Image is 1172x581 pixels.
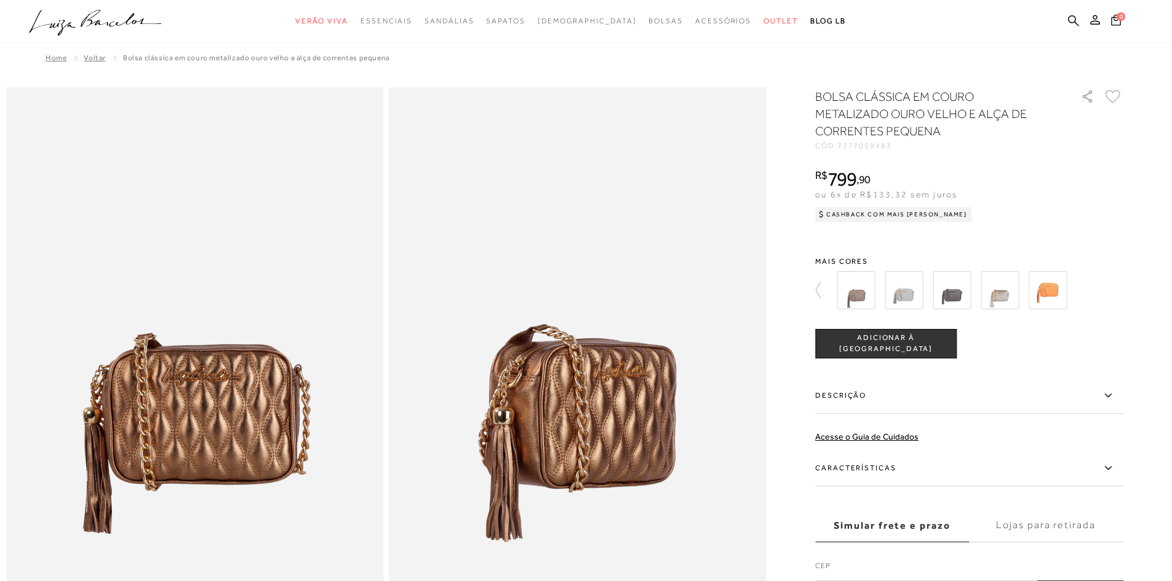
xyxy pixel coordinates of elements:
img: BOLSA CLÁSSICA EM COURO CINZA ESTANHO E ALÇA DE CORRENTES PEQUENA [885,271,923,309]
img: BOLSA CLÁSSICA EM COURO CINZA DUMBO E ALÇA DE CORRENTES PEQUENA [837,271,875,309]
div: Cashback com Mais [PERSON_NAME] [815,207,972,222]
a: Acesse o Guia de Cuidados [815,432,919,441]
span: BOLSA CLÁSSICA EM COURO METALIZADO OURO VELHO E ALÇA DE CORRENTES PEQUENA [123,53,390,62]
h1: BOLSA CLÁSSICA EM COURO METALIZADO OURO VELHO E ALÇA DE CORRENTES PEQUENA [815,88,1046,140]
label: Lojas para retirada [969,509,1123,542]
label: Descrição [815,378,1123,414]
span: Sandálias [425,17,474,25]
i: R$ [815,170,827,181]
span: Acessórios [695,17,751,25]
a: noSubCategoriesText [538,10,637,33]
img: BOLSA CLÁSSICA EM COURO LARANJA DAMASCO E ALÇA DE CORRENTES PEQUENA [1029,271,1067,309]
span: 0 [1117,12,1125,21]
label: Simular frete e prazo [815,509,969,542]
a: categoryNavScreenReaderText [486,10,525,33]
span: Bolsas [648,17,683,25]
label: Características [815,451,1123,486]
a: categoryNavScreenReaderText [295,10,348,33]
span: BLOG LB [810,17,846,25]
div: CÓD: [815,142,1061,149]
span: 7777059483 [837,141,892,150]
span: Outlet [763,17,798,25]
span: Essenciais [361,17,412,25]
img: BOLSA CLÁSSICA EM COURO CINZA GRAFITE E ALÇA DE CORRENTES PEQUENA [933,271,971,309]
a: categoryNavScreenReaderText [361,10,412,33]
span: ADICIONAR À [GEOGRAPHIC_DATA] [816,333,956,354]
img: BOLSA CLÁSSICA EM COURO DOURADO E ALÇA DE CORRENTES PEQUENA [981,271,1019,309]
span: 90 [859,173,871,186]
span: [DEMOGRAPHIC_DATA] [538,17,637,25]
a: categoryNavScreenReaderText [695,10,751,33]
a: categoryNavScreenReaderText [648,10,683,33]
a: Voltar [84,53,106,62]
span: Verão Viva [295,17,348,25]
a: BLOG LB [810,10,846,33]
a: categoryNavScreenReaderText [425,10,474,33]
label: CEP [815,560,1123,577]
span: Mais cores [815,258,1123,265]
button: ADICIONAR À [GEOGRAPHIC_DATA] [815,329,957,358]
span: 799 [827,168,856,190]
span: Sapatos [486,17,525,25]
button: 0 [1107,14,1125,30]
i: , [856,174,871,185]
a: categoryNavScreenReaderText [763,10,798,33]
a: Home [46,53,66,62]
span: ou 6x de R$133,32 sem juros [815,189,957,199]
